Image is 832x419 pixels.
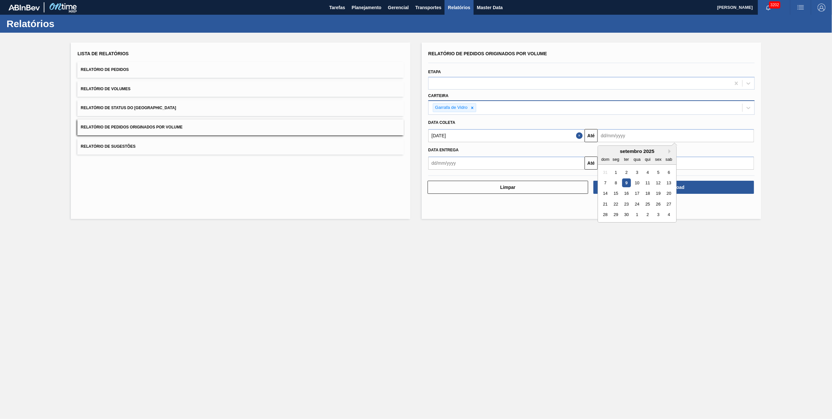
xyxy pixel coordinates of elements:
button: Close [576,129,585,142]
div: Choose segunda-feira, 22 de setembro de 2025 [611,200,620,209]
input: dd/mm/yyyy [598,129,754,142]
div: Choose sexta-feira, 5 de setembro de 2025 [654,168,663,177]
div: Not available domingo, 31 de agosto de 2025 [601,168,610,177]
div: Choose quinta-feira, 18 de setembro de 2025 [643,189,652,198]
span: 3202 [769,1,780,8]
div: Choose quinta-feira, 11 de setembro de 2025 [643,178,652,187]
div: Choose domingo, 21 de setembro de 2025 [601,200,610,209]
div: month 2025-09 [600,167,674,220]
div: Choose sexta-feira, 19 de setembro de 2025 [654,189,663,198]
span: Transportes [415,4,441,11]
span: Planejamento [352,4,381,11]
div: qua [633,155,641,164]
img: Logout [818,4,825,11]
div: Choose domingo, 28 de setembro de 2025 [601,210,610,219]
div: Choose sexta-feira, 3 de outubro de 2025 [654,210,663,219]
div: Choose sábado, 20 de setembro de 2025 [665,189,673,198]
button: Até [585,129,598,142]
div: Choose terça-feira, 9 de setembro de 2025 [622,178,631,187]
div: Choose terça-feira, 30 de setembro de 2025 [622,210,631,219]
h1: Relatórios [7,20,122,27]
span: Relatório de Sugestões [81,144,135,149]
span: Tarefas [329,4,345,11]
div: Choose sexta-feira, 12 de setembro de 2025 [654,178,663,187]
div: Choose quinta-feira, 4 de setembro de 2025 [643,168,652,177]
div: sex [654,155,663,164]
button: Relatório de Pedidos Originados por Volume [77,119,404,135]
div: Choose sábado, 6 de setembro de 2025 [665,168,673,177]
img: userActions [797,4,805,11]
div: ter [622,155,631,164]
div: Choose quinta-feira, 25 de setembro de 2025 [643,200,652,209]
span: Relatórios [448,4,470,11]
div: Garrafa de Vidro [433,104,469,112]
div: Choose sábado, 4 de outubro de 2025 [665,210,673,219]
div: Choose sábado, 27 de setembro de 2025 [665,200,673,209]
div: Choose quarta-feira, 10 de setembro de 2025 [633,178,641,187]
span: Relatório de Pedidos Originados por Volume [81,125,182,129]
span: Data entrega [428,148,459,152]
div: Choose terça-feira, 16 de setembro de 2025 [622,189,631,198]
span: Gerencial [388,4,409,11]
label: Etapa [428,70,441,74]
span: Data coleta [428,120,455,125]
span: Relatório de Volumes [81,87,130,91]
input: dd/mm/yyyy [428,129,585,142]
div: Choose quarta-feira, 1 de outubro de 2025 [633,210,641,219]
div: Choose segunda-feira, 29 de setembro de 2025 [611,210,620,219]
span: Relatório de Pedidos [81,67,129,72]
button: Download [593,181,754,194]
img: TNhmsLtSVTkK8tSr43FrP2fwEKptu5GPRR3wAAAABJRU5ErkJggg== [8,5,40,10]
span: Relatório de Pedidos Originados por Volume [428,51,547,56]
div: qui [643,155,652,164]
button: Relatório de Volumes [77,81,404,97]
div: dom [601,155,610,164]
button: Até [585,157,598,170]
div: Choose segunda-feira, 15 de setembro de 2025 [611,189,620,198]
label: Carteira [428,93,448,98]
span: Lista de Relatórios [77,51,129,56]
div: Choose quarta-feira, 17 de setembro de 2025 [633,189,641,198]
div: Choose terça-feira, 2 de setembro de 2025 [622,168,631,177]
div: Choose quarta-feira, 24 de setembro de 2025 [633,200,641,209]
div: Choose segunda-feira, 8 de setembro de 2025 [611,178,620,187]
div: setembro 2025 [598,148,676,154]
button: Next Month [668,149,673,154]
div: Choose domingo, 7 de setembro de 2025 [601,178,610,187]
div: Choose quarta-feira, 3 de setembro de 2025 [633,168,641,177]
div: Choose quinta-feira, 2 de outubro de 2025 [643,210,652,219]
div: Choose domingo, 14 de setembro de 2025 [601,189,610,198]
button: Relatório de Sugestões [77,139,404,155]
div: Choose segunda-feira, 1 de setembro de 2025 [611,168,620,177]
button: Relatório de Pedidos [77,62,404,78]
button: Limpar [428,181,588,194]
div: Choose terça-feira, 23 de setembro de 2025 [622,200,631,209]
span: Master Data [477,4,503,11]
input: dd/mm/yyyy [428,157,585,170]
button: Relatório de Status do [GEOGRAPHIC_DATA] [77,100,404,116]
div: Choose sábado, 13 de setembro de 2025 [665,178,673,187]
div: sab [665,155,673,164]
button: Notificações [758,3,779,12]
span: Relatório de Status do [GEOGRAPHIC_DATA] [81,106,176,110]
div: seg [611,155,620,164]
div: Choose sexta-feira, 26 de setembro de 2025 [654,200,663,209]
